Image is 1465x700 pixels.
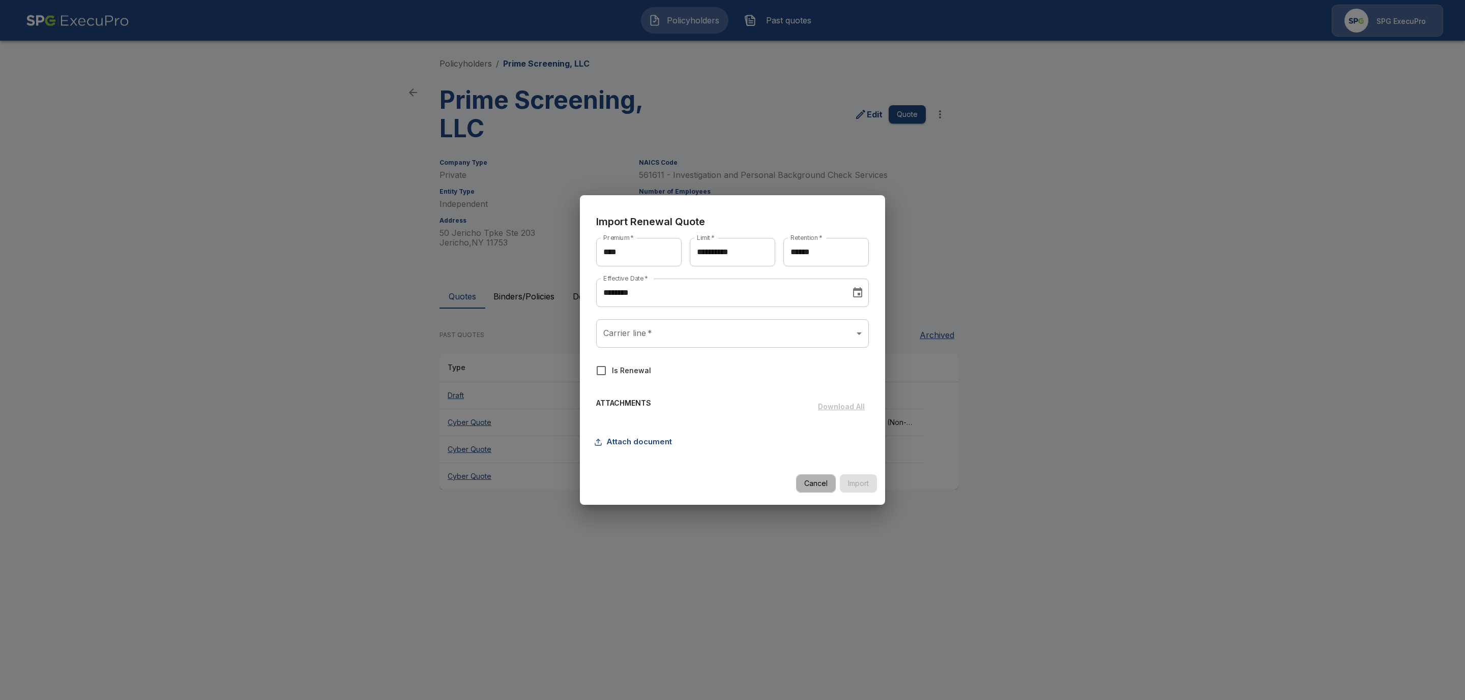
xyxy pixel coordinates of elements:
[596,214,869,230] h6: Import Renewal Quote
[697,233,715,242] label: Limit
[596,398,651,416] h6: ATTACHMENTS
[790,233,823,242] label: Retention
[612,365,651,376] span: Is Renewal
[603,274,648,283] label: Effective Date
[796,474,836,493] button: Cancel
[603,233,634,242] label: Premium
[847,283,868,303] button: Choose date, selected date is Oct 15, 2025
[596,432,676,451] button: Attach document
